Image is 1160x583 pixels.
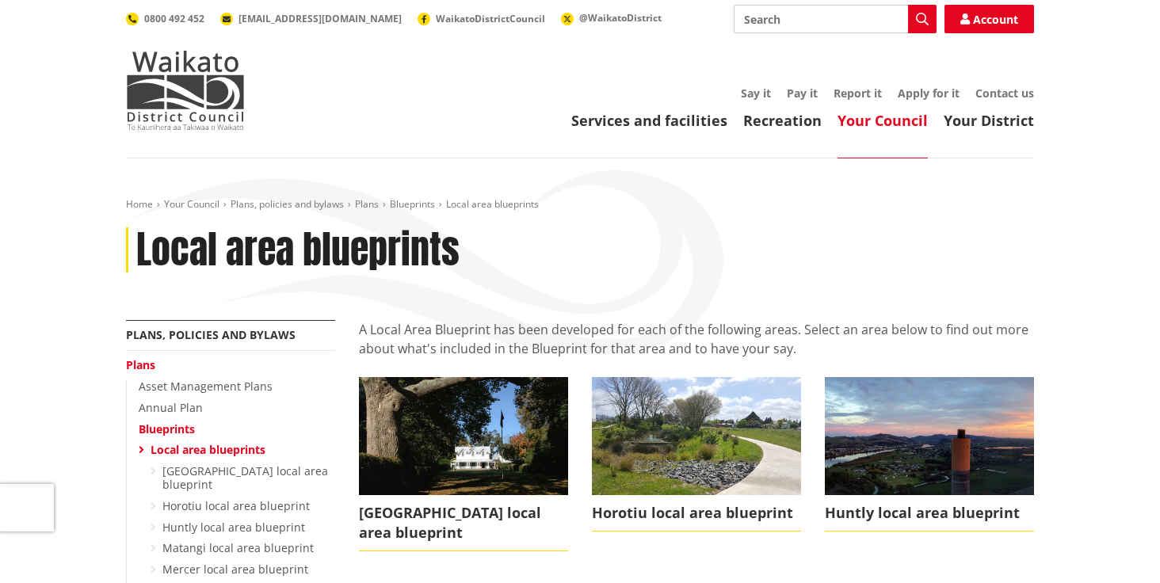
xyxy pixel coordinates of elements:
[162,463,328,492] a: [GEOGRAPHIC_DATA] local area blueprint
[126,12,204,25] a: 0800 492 452
[126,51,245,130] img: Waikato District Council - Te Kaunihera aa Takiwaa o Waikato
[355,197,379,211] a: Plans
[975,86,1034,101] a: Contact us
[220,12,402,25] a: [EMAIL_ADDRESS][DOMAIN_NAME]
[139,400,203,415] a: Annual Plan
[834,86,882,101] a: Report it
[359,377,568,494] img: Woodlands
[390,197,435,211] a: Blueprints
[825,495,1034,532] span: Huntly local area blueprint
[136,227,460,273] h1: Local area blueprints
[162,520,305,535] a: Huntly local area blueprint
[162,498,310,513] a: Horotiu local area blueprint
[787,86,818,101] a: Pay it
[151,442,265,457] a: Local area blueprints
[359,495,568,551] span: [GEOGRAPHIC_DATA] local area blueprint
[126,198,1034,211] nav: breadcrumb
[162,540,314,555] a: Matangi local area blueprint
[741,86,771,101] a: Say it
[743,111,822,130] a: Recreation
[436,12,545,25] span: WaikatoDistrictCouncil
[359,320,1034,377] div: A Local Area Blueprint has been developed for each of the following areas. Select an area below t...
[139,379,273,394] a: Asset Management Plans
[734,5,937,33] input: Search input
[359,377,568,551] a: Woodlands located in Gordonton [GEOGRAPHIC_DATA] local area blueprint
[592,377,801,494] img: photo-horotiu
[825,377,1034,532] a: photo-huntly Huntly local area blueprint
[592,377,801,532] a: photo-horotiu Horotiu local area blueprint
[126,197,153,211] a: Home
[418,12,545,25] a: WaikatoDistrictCouncil
[446,197,539,211] span: Local area blueprints
[238,12,402,25] span: [EMAIL_ADDRESS][DOMAIN_NAME]
[126,357,155,372] a: Plans
[825,377,1034,494] img: photo-huntly
[561,11,662,25] a: @WaikatoDistrict
[126,327,296,342] a: Plans, policies and bylaws
[944,5,1034,33] a: Account
[579,11,662,25] span: @WaikatoDistrict
[838,111,928,130] a: Your Council
[944,111,1034,130] a: Your District
[162,562,308,577] a: Mercer local area blueprint
[164,197,219,211] a: Your Council
[898,86,960,101] a: Apply for it
[571,111,727,130] a: Services and facilities
[144,12,204,25] span: 0800 492 452
[231,197,344,211] a: Plans, policies and bylaws
[592,495,801,532] span: Horotiu local area blueprint
[139,421,195,436] a: Blueprints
